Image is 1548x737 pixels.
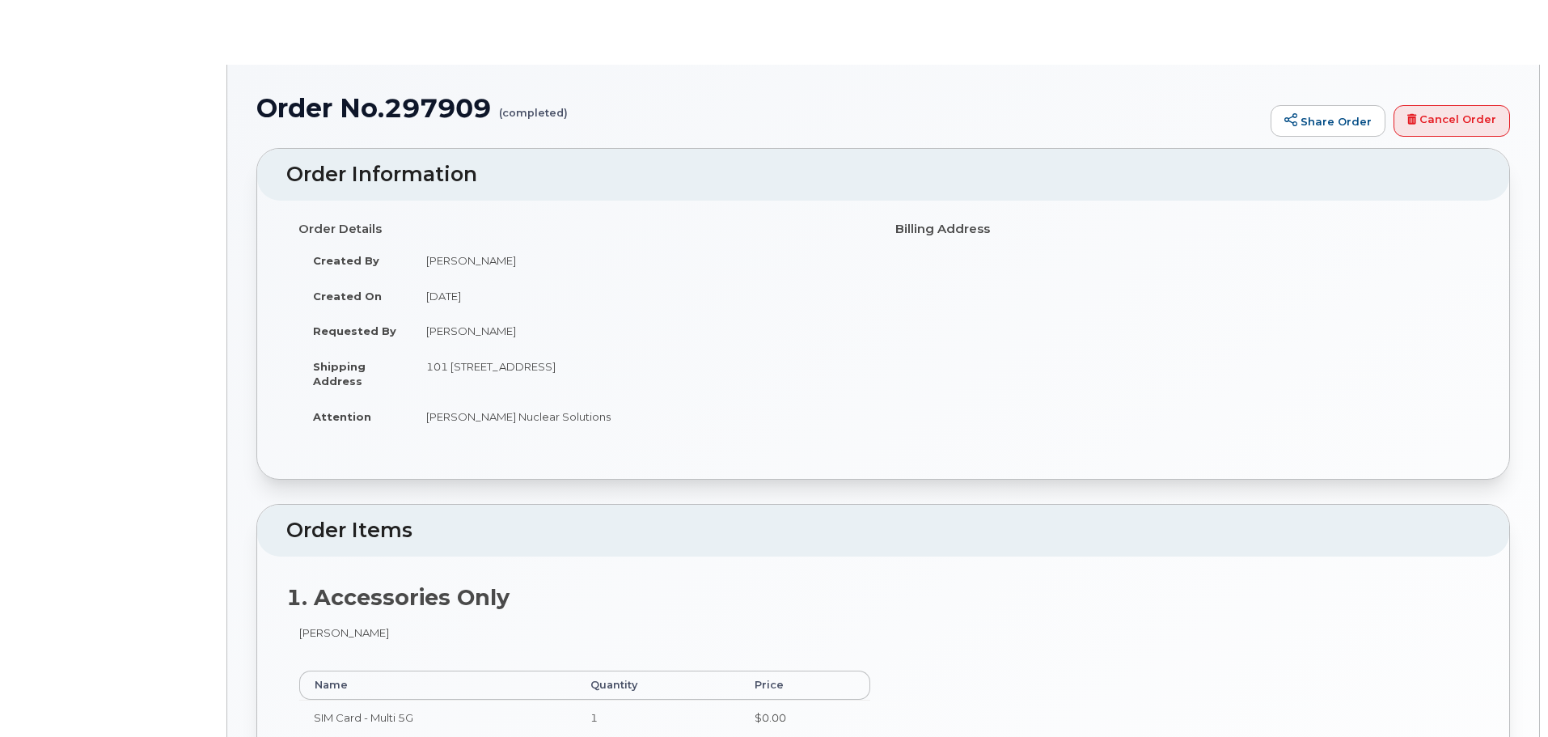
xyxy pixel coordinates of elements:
[895,222,1468,236] h4: Billing Address
[576,700,739,735] td: 1
[412,349,871,399] td: 101 [STREET_ADDRESS]
[313,254,379,267] strong: Created By
[412,399,871,434] td: [PERSON_NAME] Nuclear Solutions
[313,290,382,303] strong: Created On
[313,360,366,388] strong: Shipping Address
[313,410,371,423] strong: Attention
[286,163,1480,186] h2: Order Information
[299,671,576,700] th: Name
[286,584,510,611] strong: 1. Accessories Only
[740,700,870,735] td: $0.00
[313,324,396,337] strong: Requested By
[576,671,739,700] th: Quantity
[499,94,568,119] small: (completed)
[299,700,576,735] td: SIM Card - Multi 5G
[412,243,871,278] td: [PERSON_NAME]
[286,519,1480,542] h2: Order Items
[298,222,871,236] h4: Order Details
[412,278,871,314] td: [DATE]
[256,94,1263,122] h1: Order No.297909
[1271,105,1385,138] a: Share Order
[740,671,870,700] th: Price
[412,313,871,349] td: [PERSON_NAME]
[1394,105,1510,138] a: Cancel Order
